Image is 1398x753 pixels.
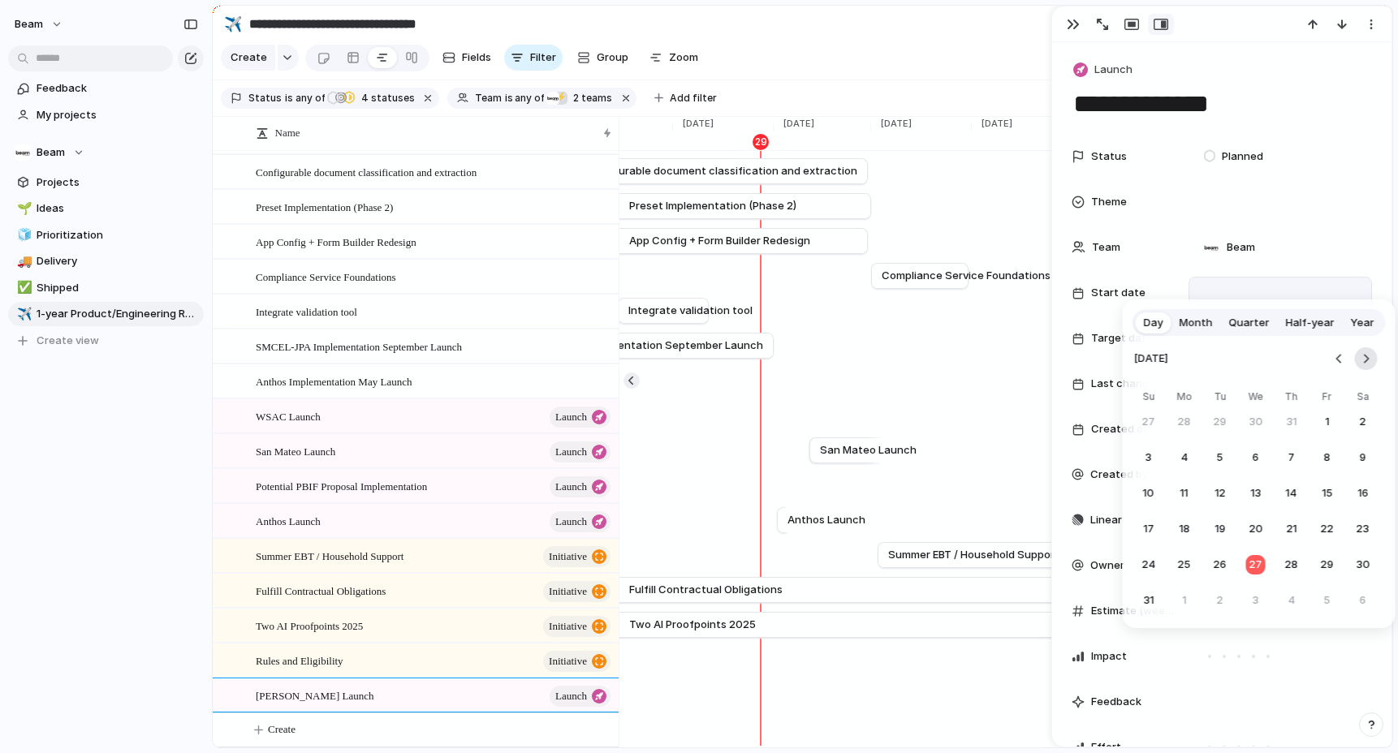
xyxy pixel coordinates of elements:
th: Saturday [1348,389,1378,407]
button: Thursday, August 14th, 2025 [1277,479,1306,508]
button: Monday, August 11th, 2025 [1170,479,1199,508]
button: Thursday, August 28th, 2025 [1277,550,1306,579]
button: Go to the Previous Month [1328,347,1351,370]
button: Monday, August 25th, 2025 [1170,550,1199,579]
th: Friday [1313,389,1342,407]
span: Year [1351,315,1374,331]
span: [DATE] [1134,341,1168,376]
button: Monday, August 4th, 2025 [1170,443,1199,472]
button: Monday, September 1st, 2025 [1170,586,1199,615]
button: Year [1343,310,1383,336]
button: Saturday, August 16th, 2025 [1348,479,1378,508]
span: Half-year [1286,315,1335,331]
button: Wednesday, August 20th, 2025 [1241,514,1271,544]
button: Tuesday, August 5th, 2025 [1206,443,1235,472]
button: Tuesday, July 29th, 2025 [1206,407,1235,437]
button: Sunday, August 3rd, 2025 [1134,443,1163,472]
span: Day [1144,315,1163,331]
button: Friday, September 5th, 2025 [1313,586,1342,615]
button: Quarter [1221,310,1278,336]
button: Wednesday, September 3rd, 2025 [1241,586,1271,615]
button: Friday, August 1st, 2025 [1313,407,1342,437]
button: Sunday, August 31st, 2025 [1134,586,1163,615]
button: Half-year [1278,310,1343,336]
button: Tuesday, August 26th, 2025 [1206,550,1235,579]
button: Sunday, July 27th, 2025 [1134,407,1163,437]
button: Sunday, August 17th, 2025 [1134,514,1163,544]
button: Go to the Next Month [1355,347,1378,370]
button: Day [1136,310,1171,336]
button: Friday, August 8th, 2025 [1313,443,1342,472]
button: Wednesday, August 6th, 2025 [1241,443,1271,472]
button: Thursday, August 21st, 2025 [1277,514,1306,544]
button: Wednesday, July 30th, 2025 [1241,407,1271,437]
button: Saturday, August 2nd, 2025 [1348,407,1378,437]
button: Monday, August 18th, 2025 [1170,514,1199,544]
button: Today, Wednesday, August 27th, 2025 [1241,550,1271,579]
th: Monday [1170,389,1199,407]
button: Monday, July 28th, 2025 [1170,407,1199,437]
button: Friday, August 15th, 2025 [1313,479,1342,508]
button: Saturday, August 23rd, 2025 [1348,514,1378,544]
button: Tuesday, September 2nd, 2025 [1206,586,1235,615]
button: Wednesday, August 13th, 2025 [1241,479,1271,508]
th: Thursday [1277,389,1306,407]
button: Month [1171,310,1221,336]
button: Saturday, September 6th, 2025 [1348,586,1378,615]
th: Wednesday [1241,389,1271,407]
button: Thursday, August 7th, 2025 [1277,443,1306,472]
button: Saturday, August 30th, 2025 [1348,550,1378,579]
button: Sunday, August 24th, 2025 [1134,550,1163,579]
table: August 2025 [1134,389,1378,615]
th: Tuesday [1206,389,1235,407]
button: Friday, August 22nd, 2025 [1313,514,1342,544]
button: Thursday, September 4th, 2025 [1277,586,1306,615]
span: Quarter [1229,315,1270,331]
th: Sunday [1134,389,1163,407]
button: Tuesday, August 12th, 2025 [1206,479,1235,508]
span: Month [1180,315,1213,331]
button: Thursday, July 31st, 2025 [1277,407,1306,437]
button: Saturday, August 9th, 2025 [1348,443,1378,472]
button: Tuesday, August 19th, 2025 [1206,514,1235,544]
button: Friday, August 29th, 2025 [1313,550,1342,579]
button: Sunday, August 10th, 2025 [1134,479,1163,508]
